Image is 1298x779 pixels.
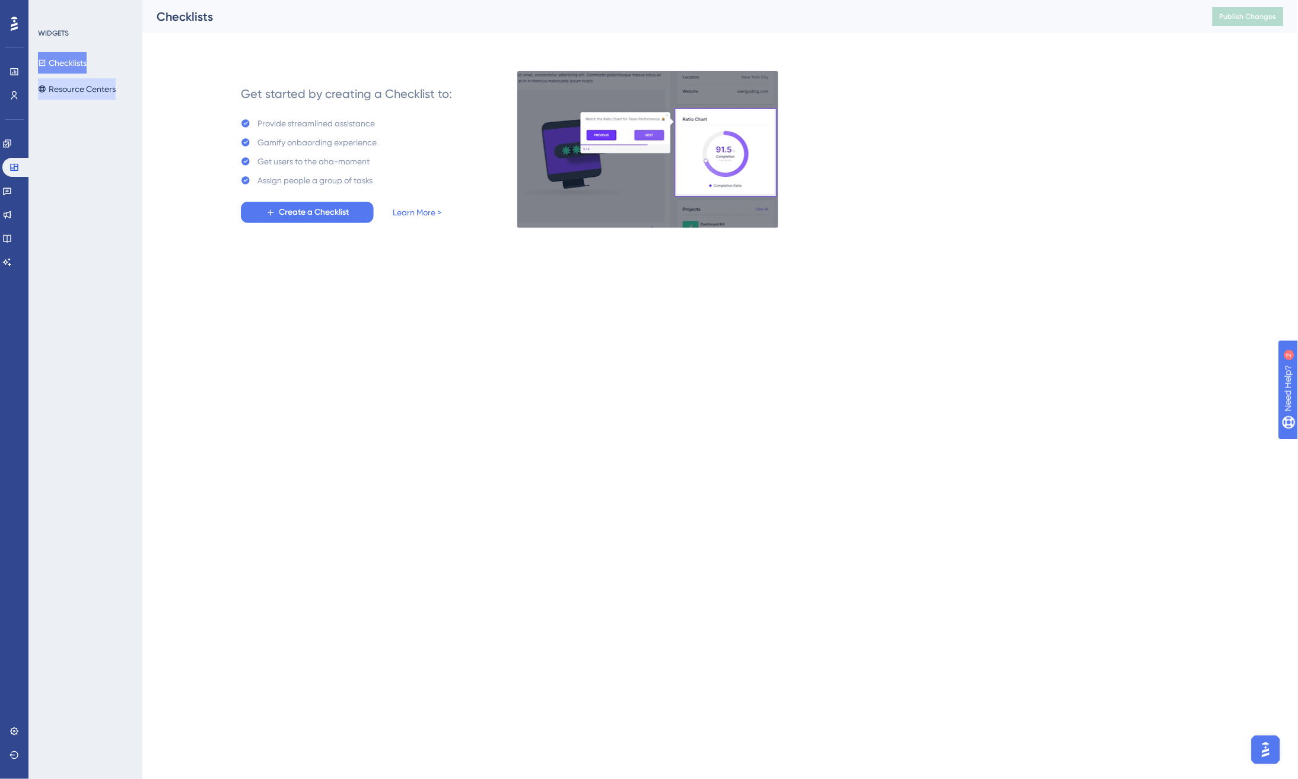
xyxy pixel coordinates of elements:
div: Provide streamlined assistance [257,116,375,131]
span: Create a Checklist [279,205,349,220]
button: Checklists [38,52,87,74]
button: Create a Checklist [241,202,374,223]
iframe: UserGuiding AI Assistant Launcher [1248,732,1284,768]
div: Get started by creating a Checklist to: [241,85,452,102]
div: Get users to the aha-moment [257,154,370,168]
span: Publish Changes [1220,12,1277,21]
div: 2 [82,6,85,15]
div: Assign people a group of tasks [257,173,373,187]
div: WIDGETS [38,28,69,38]
div: Gamify onbaording experience [257,135,377,150]
a: Learn More > [393,205,441,220]
button: Resource Centers [38,78,116,100]
span: Need Help? [28,3,74,17]
div: Checklists [157,8,1183,25]
button: Publish Changes [1213,7,1284,26]
img: e28e67207451d1beac2d0b01ddd05b56.gif [517,71,779,228]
